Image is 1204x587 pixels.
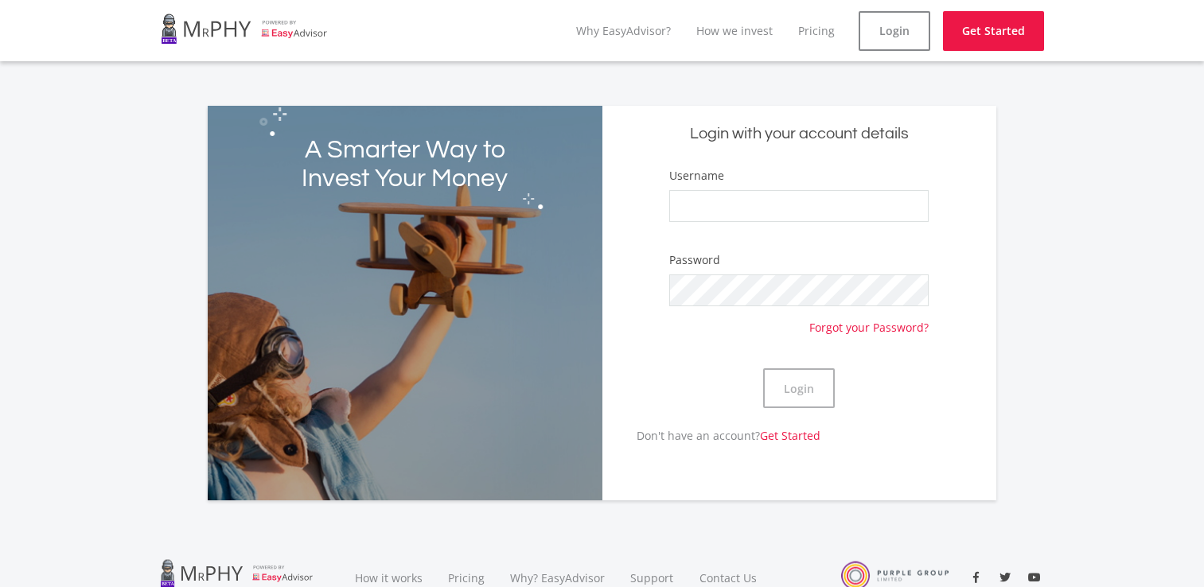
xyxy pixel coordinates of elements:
a: Forgot your Password? [809,306,929,336]
label: Username [669,168,724,184]
button: Login [763,368,835,408]
label: Password [669,252,720,268]
a: Get Started [760,428,820,443]
h5: Login with your account details [614,123,985,145]
a: Pricing [798,23,835,38]
p: Don't have an account? [602,427,820,444]
a: Get Started [943,11,1044,51]
h2: A Smarter Way to Invest Your Money [286,136,524,193]
a: Why EasyAdvisor? [576,23,671,38]
a: How we invest [696,23,773,38]
a: Login [859,11,930,51]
